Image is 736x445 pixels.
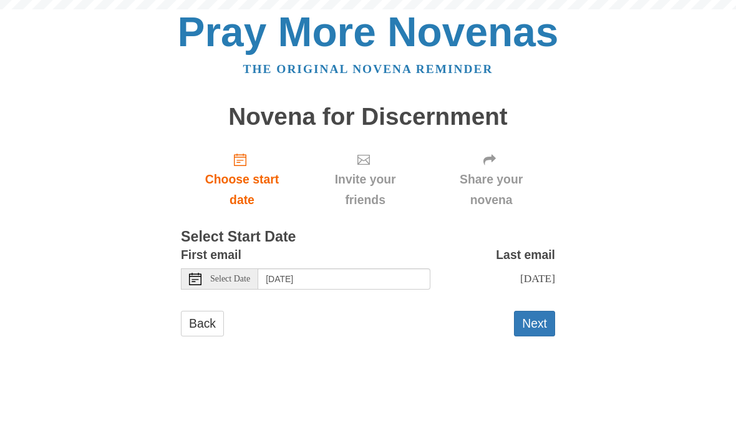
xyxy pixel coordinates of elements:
[243,62,493,76] a: The original novena reminder
[427,142,555,217] div: Click "Next" to confirm your start date first.
[178,9,559,55] a: Pray More Novenas
[181,104,555,130] h1: Novena for Discernment
[520,272,555,285] span: [DATE]
[210,275,250,283] span: Select Date
[193,169,291,210] span: Choose start date
[514,311,555,336] button: Next
[440,169,543,210] span: Share your novena
[316,169,415,210] span: Invite your friends
[303,142,427,217] div: Click "Next" to confirm your start date first.
[181,142,303,217] a: Choose start date
[181,229,555,245] h3: Select Start Date
[181,311,224,336] a: Back
[181,245,241,265] label: First email
[496,245,555,265] label: Last email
